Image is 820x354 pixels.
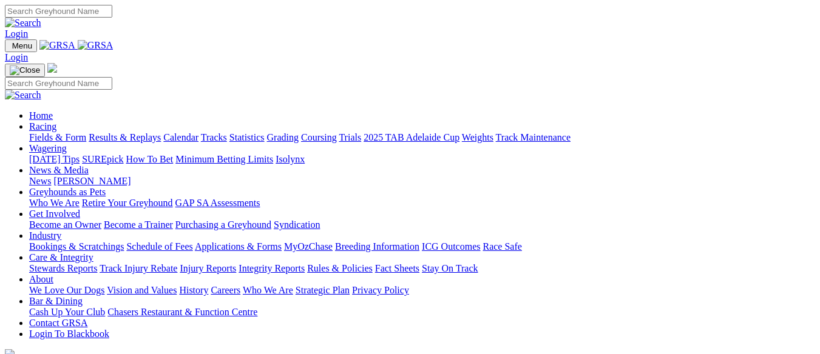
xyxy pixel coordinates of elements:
[82,198,173,208] a: Retire Your Greyhound
[29,285,104,295] a: We Love Our Dogs
[301,132,337,142] a: Coursing
[462,132,493,142] a: Weights
[29,132,86,142] a: Fields & Form
[29,187,106,197] a: Greyhounds as Pets
[107,285,177,295] a: Vision and Values
[12,41,32,50] span: Menu
[267,132,299,142] a: Grading
[276,154,305,164] a: Isolynx
[195,241,282,252] a: Applications & Forms
[239,263,305,273] a: Integrity Reports
[29,198,815,209] div: Greyhounds as Pets
[422,241,480,252] a: ICG Outcomes
[29,241,124,252] a: Bookings & Scratchings
[179,285,208,295] a: History
[29,318,87,328] a: Contact GRSA
[243,285,293,295] a: Who We Are
[339,132,361,142] a: Trials
[211,285,240,295] a: Careers
[483,241,521,252] a: Race Safe
[29,263,97,273] a: Stewards Reports
[39,40,75,51] img: GRSA
[29,209,80,219] a: Get Involved
[29,329,109,339] a: Login To Blackbook
[29,110,53,121] a: Home
[284,241,333,252] a: MyOzChase
[29,296,83,306] a: Bar & Dining
[29,307,105,317] a: Cash Up Your Club
[29,132,815,143] div: Racing
[175,219,271,230] a: Purchasing a Greyhound
[364,132,459,142] a: 2025 TAB Adelaide Cup
[175,198,260,208] a: GAP SA Assessments
[29,274,53,284] a: About
[89,132,161,142] a: Results & Replays
[104,219,173,230] a: Become a Trainer
[29,307,815,318] div: Bar & Dining
[29,219,815,230] div: Get Involved
[29,285,815,296] div: About
[352,285,409,295] a: Privacy Policy
[82,154,123,164] a: SUREpick
[5,90,41,101] img: Search
[126,154,174,164] a: How To Bet
[229,132,265,142] a: Statistics
[496,132,571,142] a: Track Maintenance
[5,77,112,90] input: Search
[29,165,89,175] a: News & Media
[100,263,177,273] a: Track Injury Rebate
[29,219,101,230] a: Become an Owner
[5,64,45,77] button: Toggle navigation
[78,40,114,51] img: GRSA
[29,241,815,252] div: Industry
[180,263,236,273] a: Injury Reports
[107,307,257,317] a: Chasers Restaurant & Function Centre
[29,230,61,241] a: Industry
[5,18,41,28] img: Search
[29,176,51,186] a: News
[5,28,28,39] a: Login
[274,219,320,230] a: Syndication
[29,121,56,132] a: Racing
[29,143,67,153] a: Wagering
[163,132,198,142] a: Calendar
[375,263,419,273] a: Fact Sheets
[29,154,815,165] div: Wagering
[126,241,192,252] a: Schedule of Fees
[335,241,419,252] a: Breeding Information
[296,285,350,295] a: Strategic Plan
[175,154,273,164] a: Minimum Betting Limits
[422,263,478,273] a: Stay On Track
[29,252,93,262] a: Care & Integrity
[29,176,815,187] div: News & Media
[53,176,130,186] a: [PERSON_NAME]
[29,198,80,208] a: Who We Are
[10,65,40,75] img: Close
[5,39,37,52] button: Toggle navigation
[5,52,28,62] a: Login
[29,263,815,274] div: Care & Integrity
[29,154,80,164] a: [DATE] Tips
[307,263,373,273] a: Rules & Policies
[5,5,112,18] input: Search
[47,63,57,73] img: logo-grsa-white.png
[201,132,227,142] a: Tracks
